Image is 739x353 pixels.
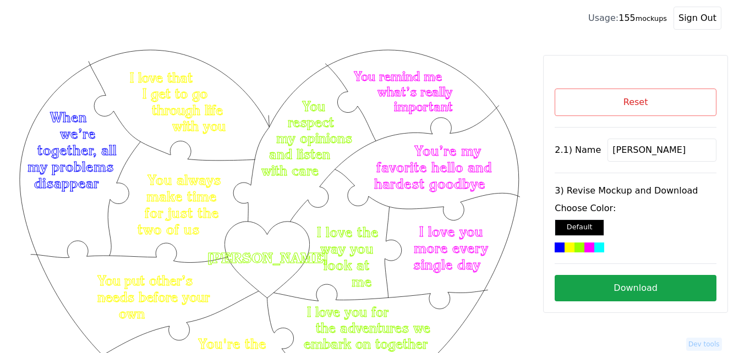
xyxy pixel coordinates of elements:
[143,86,207,102] text: I get to go
[198,335,266,352] text: You're the
[97,289,210,305] text: needs before your
[60,125,96,142] text: we’re
[674,7,721,30] button: Sign Out
[152,102,223,118] text: through life
[555,275,716,301] button: Download
[37,142,117,158] text: together, all
[130,70,193,86] text: I love that
[354,69,442,84] text: You remind me
[316,320,430,336] text: the adventures we
[28,158,114,175] text: my problems
[588,13,618,23] span: Usage:
[352,273,372,290] text: me
[304,336,428,352] text: embark on together
[320,240,374,257] text: way you
[119,306,145,322] text: own
[269,146,330,162] text: and listen
[172,118,226,134] text: with you
[146,188,217,205] text: make time
[307,304,388,320] text: I love you for
[34,175,99,191] text: disappear
[147,172,221,188] text: You always
[414,240,488,257] text: more every
[97,273,193,289] text: You put other’s
[376,159,492,175] text: favorite hello and
[567,223,593,231] small: Default
[394,99,453,114] text: important
[588,12,667,25] div: 155
[377,84,452,99] text: what’s really
[419,224,483,240] text: I love you
[317,224,379,240] text: I love the
[288,114,334,130] text: respect
[207,250,328,266] text: [PERSON_NAME]
[374,175,485,192] text: hardest goodbye
[302,98,325,114] text: You
[50,109,87,125] text: When
[138,221,200,238] text: two of us
[555,184,716,197] label: 3) Revise Mockup and Download
[261,163,319,179] text: with care
[555,144,601,157] label: 2.1) Name
[555,202,716,215] label: Choose Color:
[324,257,370,273] text: look at
[686,338,722,351] button: Dev tools
[145,205,219,221] text: for just the
[414,142,481,159] text: You’re my
[555,89,716,116] button: Reset
[636,14,667,23] small: mockups
[276,130,352,146] text: my opinions
[413,257,480,273] text: single day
